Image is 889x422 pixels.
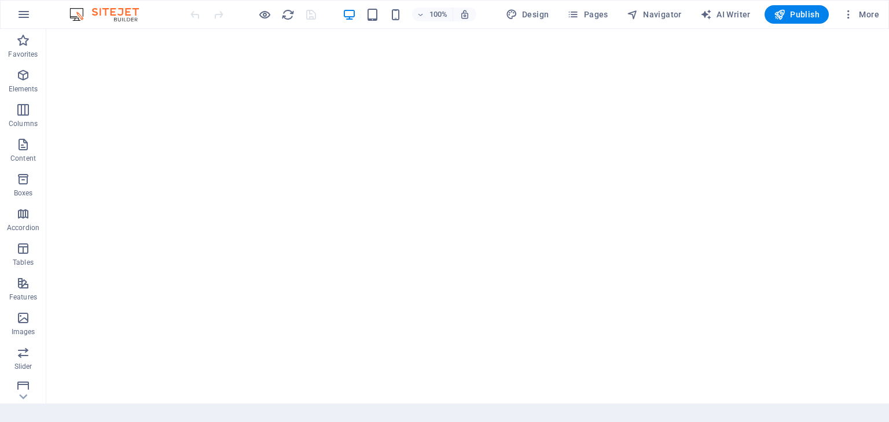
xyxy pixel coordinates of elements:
span: Pages [567,9,608,20]
button: AI Writer [696,5,755,24]
button: Click here to leave preview mode and continue editing [258,8,271,21]
p: Columns [9,119,38,128]
button: Design [501,5,554,24]
button: Pages [563,5,612,24]
p: Images [12,327,35,336]
span: Publish [774,9,820,20]
span: Navigator [627,9,682,20]
button: reload [281,8,295,21]
p: Accordion [7,223,39,232]
p: Slider [14,362,32,371]
p: Content [10,154,36,163]
img: Editor Logo [67,8,153,21]
p: Features [9,293,37,302]
i: On resize automatically adjust zoom level to fit chosen device. [460,9,470,20]
span: Design [506,9,549,20]
i: Reload page [281,8,295,21]
button: Publish [765,5,829,24]
span: More [843,9,879,20]
button: More [838,5,884,24]
p: Tables [13,258,34,267]
p: Elements [9,84,38,94]
p: Favorites [8,50,38,59]
span: AI Writer [700,9,751,20]
button: Navigator [622,5,686,24]
p: Boxes [14,188,33,198]
div: Design (Ctrl+Alt+Y) [501,5,554,24]
button: 100% [412,8,453,21]
h6: 100% [429,8,448,21]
